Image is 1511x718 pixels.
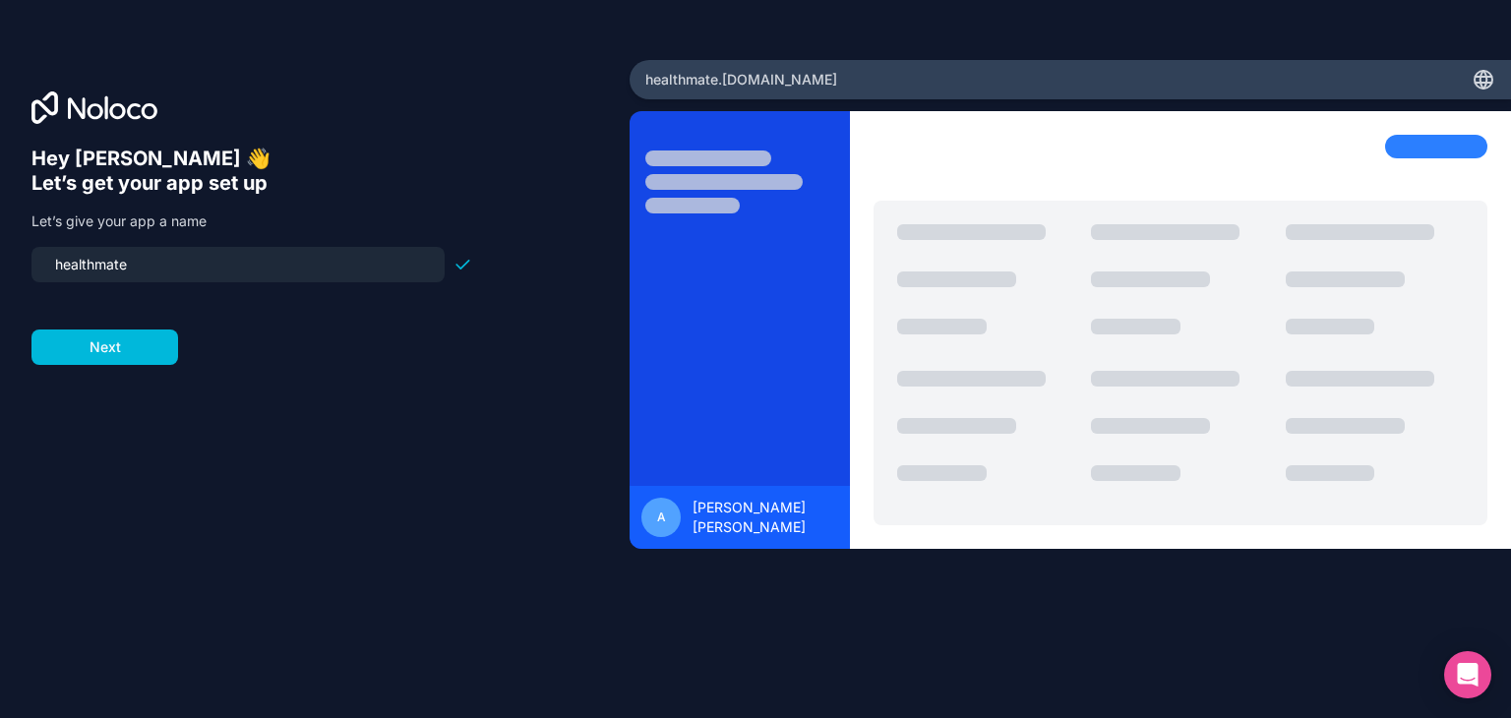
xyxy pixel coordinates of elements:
h6: Hey [PERSON_NAME] 👋 [31,147,472,171]
span: healthmate .[DOMAIN_NAME] [645,70,837,90]
div: Open Intercom Messenger [1444,651,1491,698]
h6: Let’s get your app set up [31,171,472,196]
span: A [657,509,666,525]
button: Next [31,329,178,365]
span: [PERSON_NAME] [PERSON_NAME] [693,498,838,537]
input: my-team [43,251,433,278]
p: Let’s give your app a name [31,211,472,231]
